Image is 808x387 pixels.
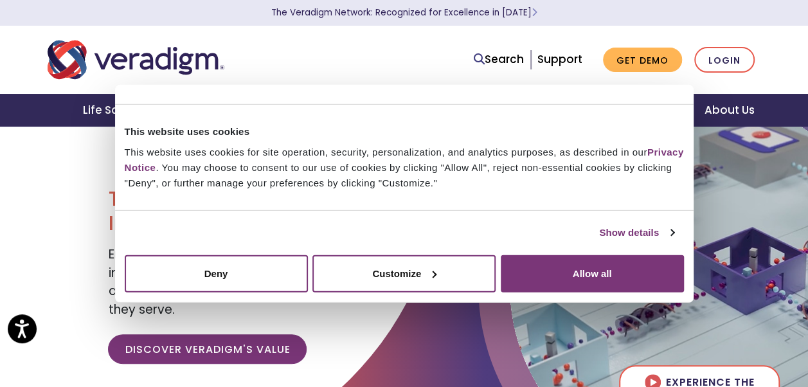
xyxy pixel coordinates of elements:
[688,94,769,127] a: About Us
[271,6,537,19] a: The Veradigm Network: Recognized for Excellence in [DATE]Learn More
[125,255,308,292] button: Deny
[537,51,582,67] a: Support
[474,51,524,68] a: Search
[532,6,537,19] span: Learn More
[501,255,684,292] button: Allow all
[67,94,174,127] a: Life Sciences
[561,294,793,372] iframe: Drift Chat Widget
[108,246,391,318] span: Empowering our clients with trusted data, insights, and solutions to help reduce costs and improv...
[125,144,684,190] div: This website uses cookies for site operation, security, personalization, and analytics purposes, ...
[125,124,684,139] div: This website uses cookies
[108,186,394,236] h1: Transforming Health, Insightfully®
[694,47,755,73] a: Login
[108,334,307,364] a: Discover Veradigm's Value
[125,146,684,172] a: Privacy Notice
[599,225,674,240] a: Show details
[603,48,682,73] a: Get Demo
[312,255,496,292] button: Customize
[48,39,224,81] img: Veradigm logo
